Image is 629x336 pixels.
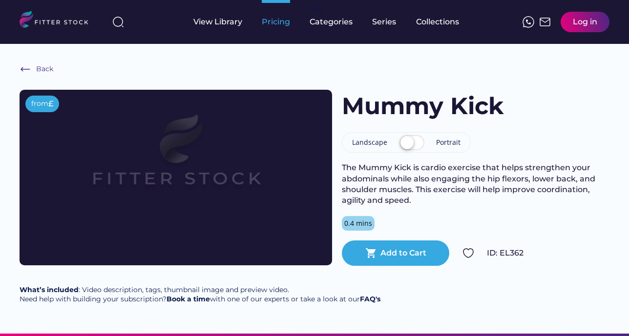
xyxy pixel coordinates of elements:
[51,90,301,230] img: Frame%2079%20%281%29.svg
[462,247,474,259] img: Group%201000002324.svg
[20,63,31,75] img: Frame%20%286%29.svg
[31,99,48,109] div: from
[416,17,459,27] div: Collections
[310,5,322,15] div: fvck
[20,11,97,31] img: LOGO.svg
[372,17,397,27] div: Series
[310,17,353,27] div: Categories
[48,99,53,109] div: £
[193,17,242,27] div: View Library
[344,218,372,228] div: 0.4 mins
[352,138,387,147] div: Landscape
[112,16,124,28] img: search-normal%203.svg
[167,295,210,303] a: Book a time
[365,247,377,259] button: shopping_cart
[36,64,53,74] div: Back
[539,16,551,28] img: Frame%2051.svg
[523,16,534,28] img: meteor-icons_whatsapp%20%281%29.svg
[20,285,79,294] strong: What’s included
[487,248,609,258] div: ID: EL362
[436,138,461,147] div: Portrait
[262,17,290,27] div: Pricing
[342,90,503,122] h1: Mummy Kick
[573,17,597,27] div: Log in
[380,248,426,258] div: Add to Cart
[20,285,380,304] div: : Video description, tags, thumbnail image and preview video. Need help with building your subscr...
[342,162,609,206] div: The Mummy Kick is cardio exercise that helps strengthen your abdominals while also engaging the h...
[360,295,380,303] a: FAQ's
